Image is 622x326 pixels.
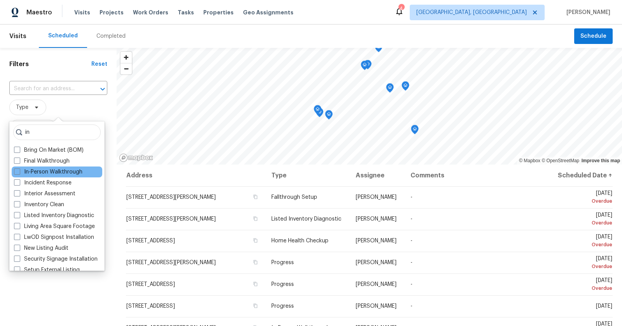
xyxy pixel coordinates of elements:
[126,195,216,200] span: [STREET_ADDRESS][PERSON_NAME]
[14,255,98,263] label: Security Signage Installation
[26,9,52,16] span: Maestro
[126,282,175,287] span: [STREET_ADDRESS]
[126,260,216,265] span: [STREET_ADDRESS][PERSON_NAME]
[14,201,64,209] label: Inventory Clean
[16,103,28,111] span: Type
[74,9,90,16] span: Visits
[556,256,612,270] span: [DATE]
[519,158,540,163] a: Mapbox
[48,32,78,40] div: Scheduled
[126,165,265,186] th: Address
[411,238,412,244] span: -
[411,216,412,222] span: -
[411,125,419,137] div: Map marker
[314,105,321,117] div: Map marker
[14,223,95,230] label: Living Area Square Footage
[556,197,612,205] div: Overdue
[375,43,383,55] div: Map marker
[556,191,612,205] span: [DATE]
[356,260,397,265] span: [PERSON_NAME]
[252,193,259,200] button: Copy Address
[96,32,126,40] div: Completed
[271,260,294,265] span: Progress
[9,28,26,45] span: Visits
[14,266,80,274] label: Setup External Listing
[356,238,397,244] span: [PERSON_NAME]
[556,263,612,270] div: Overdue
[243,9,294,16] span: Geo Assignments
[252,259,259,266] button: Copy Address
[14,233,94,241] label: LwOD Signpost Installation
[574,28,613,44] button: Schedule
[271,238,328,244] span: Home Health Checkup
[556,234,612,249] span: [DATE]
[252,280,259,287] button: Copy Address
[9,60,91,68] h1: Filters
[178,10,194,15] span: Tasks
[356,282,397,287] span: [PERSON_NAME]
[252,302,259,309] button: Copy Address
[100,9,124,16] span: Projects
[356,216,397,222] span: [PERSON_NAME]
[271,216,341,222] span: Listed Inventory Diagnostic
[119,153,153,162] a: Mapbox homepage
[356,303,397,309] span: [PERSON_NAME]
[550,165,613,186] th: Scheduled Date ↑
[121,63,132,74] button: Zoom out
[416,9,527,16] span: [GEOGRAPHIC_DATA], [GEOGRAPHIC_DATA]
[402,81,409,93] div: Map marker
[14,190,75,198] label: Interior Assessment
[97,84,108,95] button: Open
[556,284,612,292] div: Overdue
[133,9,168,16] span: Work Orders
[9,83,86,95] input: Search for an address...
[126,238,175,244] span: [STREET_ADDRESS]
[582,158,620,163] a: Improve this map
[14,244,68,252] label: New Listing Audit
[14,146,84,154] label: Bring On Market (BOM)
[126,216,216,222] span: [STREET_ADDRESS][PERSON_NAME]
[121,52,132,63] button: Zoom in
[364,60,372,72] div: Map marker
[556,212,612,227] span: [DATE]
[411,282,412,287] span: -
[271,303,294,309] span: Progress
[14,168,82,176] label: In-Person Walkthrough
[411,195,412,200] span: -
[398,5,404,12] div: 4
[356,195,397,200] span: [PERSON_NAME]
[386,83,394,95] div: Map marker
[271,282,294,287] span: Progress
[271,195,317,200] span: Fallthrough Setup
[580,32,606,41] span: Schedule
[361,61,369,73] div: Map marker
[404,165,550,186] th: Comments
[14,179,72,187] label: Incident Response
[252,215,259,222] button: Copy Address
[596,303,612,309] span: [DATE]
[14,212,94,219] label: Listed Inventory Diagnostic
[325,110,333,122] div: Map marker
[556,241,612,249] div: Overdue
[14,157,70,165] label: Final Walkthrough
[556,278,612,292] span: [DATE]
[349,165,404,186] th: Assignee
[252,237,259,244] button: Copy Address
[91,60,107,68] div: Reset
[556,219,612,227] div: Overdue
[411,260,412,265] span: -
[542,158,579,163] a: OpenStreetMap
[203,9,234,16] span: Properties
[117,48,622,165] canvas: Map
[126,303,175,309] span: [STREET_ADDRESS]
[265,165,349,186] th: Type
[411,303,412,309] span: -
[563,9,610,16] span: [PERSON_NAME]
